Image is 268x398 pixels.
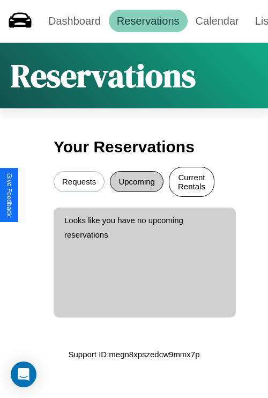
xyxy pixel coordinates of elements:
[54,132,214,161] h3: Your Reservations
[11,54,196,98] h1: Reservations
[40,10,109,32] a: Dashboard
[11,362,36,387] div: Open Intercom Messenger
[188,10,247,32] a: Calendar
[68,347,199,362] p: Support ID: megn8xpszedcw9mmx7p
[5,173,13,217] div: Give Feedback
[64,213,225,242] p: Looks like you have no upcoming reservations
[54,171,105,192] button: Requests
[169,167,214,197] button: Current Rentals
[110,171,163,192] button: Upcoming
[109,10,188,32] a: Reservations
